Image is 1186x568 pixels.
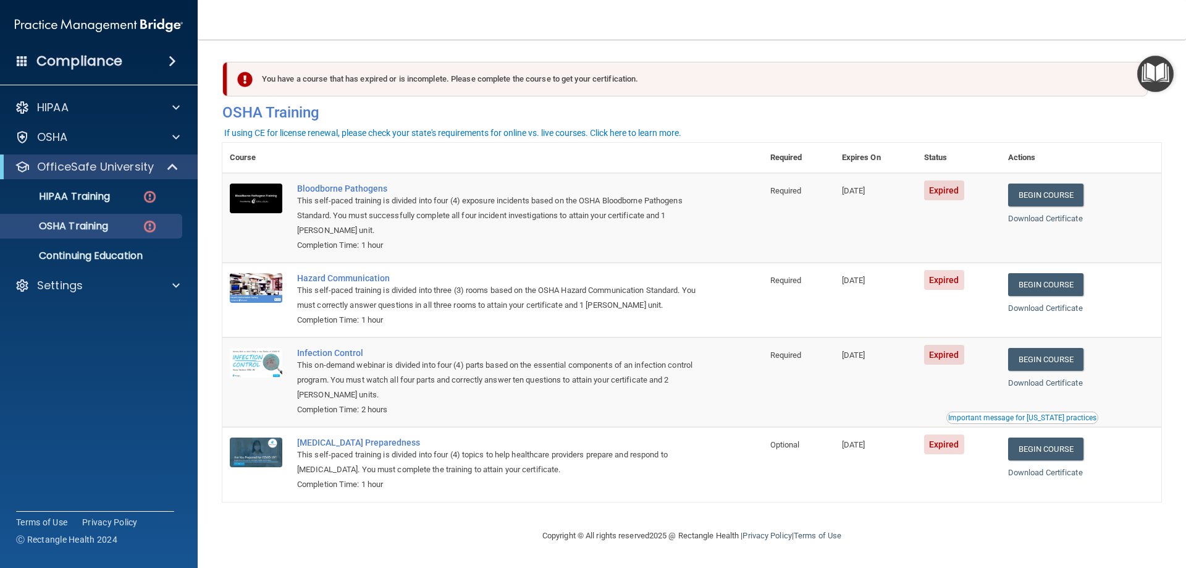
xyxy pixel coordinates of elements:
div: You have a course that has expired or is incomplete. Please complete the course to get your certi... [227,62,1148,96]
span: [DATE] [842,276,865,285]
a: OfficeSafe University [15,159,179,174]
p: HIPAA Training [8,190,110,203]
span: Expired [924,270,964,290]
a: Privacy Policy [742,531,791,540]
img: PMB logo [15,13,183,38]
p: OSHA [37,130,68,145]
span: Expired [924,180,964,200]
a: Download Certificate [1008,468,1083,477]
div: This self-paced training is divided into four (4) topics to help healthcare providers prepare and... [297,447,701,477]
div: Copyright © All rights reserved 2025 @ Rectangle Health | | [466,516,917,556]
a: Terms of Use [16,516,67,528]
th: Required [763,143,835,173]
div: Completion Time: 1 hour [297,477,701,492]
div: This on-demand webinar is divided into four (4) parts based on the essential components of an inf... [297,358,701,402]
span: Required [770,186,802,195]
span: [DATE] [842,440,865,449]
p: Settings [37,278,83,293]
img: exclamation-circle-solid-danger.72ef9ffc.png [237,72,253,87]
a: Begin Course [1008,348,1083,371]
p: HIPAA [37,100,69,115]
span: Expired [924,345,964,365]
a: Hazard Communication [297,273,701,283]
div: Completion Time: 1 hour [297,238,701,253]
iframe: Drift Widget Chat Controller [972,480,1171,530]
button: Read this if you are a dental practitioner in the state of CA [946,412,1098,424]
p: OfficeSafe University [37,159,154,174]
a: Settings [15,278,180,293]
a: Begin Course [1008,273,1083,296]
div: Completion Time: 1 hour [297,313,701,328]
img: danger-circle.6113f641.png [142,189,158,205]
p: OSHA Training [8,220,108,232]
a: Terms of Use [794,531,841,540]
a: Bloodborne Pathogens [297,184,701,193]
div: This self-paced training is divided into four (4) exposure incidents based on the OSHA Bloodborne... [297,193,701,238]
span: Ⓒ Rectangle Health 2024 [16,533,117,546]
img: danger-circle.6113f641.png [142,219,158,234]
th: Course [222,143,290,173]
span: [DATE] [842,350,865,360]
button: Open Resource Center [1137,56,1174,92]
a: Download Certificate [1008,214,1083,223]
a: Download Certificate [1008,378,1083,388]
th: Expires On [835,143,917,173]
span: Required [770,276,802,285]
div: Important message for [US_STATE] practices [948,414,1096,422]
h4: Compliance [36,53,122,70]
div: Completion Time: 2 hours [297,402,701,417]
div: If using CE for license renewal, please check your state's requirements for online vs. live cours... [224,129,681,137]
a: Privacy Policy [82,516,138,528]
a: Begin Course [1008,184,1083,206]
a: Infection Control [297,348,701,358]
button: If using CE for license renewal, please check your state's requirements for online vs. live cours... [222,127,683,139]
p: Continuing Education [8,250,177,262]
a: Download Certificate [1008,303,1083,313]
span: [DATE] [842,186,865,195]
a: HIPAA [15,100,180,115]
span: Optional [770,440,800,449]
th: Status [917,143,1001,173]
span: Expired [924,434,964,454]
a: Begin Course [1008,438,1083,460]
th: Actions [1001,143,1161,173]
a: [MEDICAL_DATA] Preparedness [297,438,701,447]
a: OSHA [15,130,180,145]
h4: OSHA Training [222,104,1161,121]
span: Required [770,350,802,360]
div: This self-paced training is divided into three (3) rooms based on the OSHA Hazard Communication S... [297,283,701,313]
